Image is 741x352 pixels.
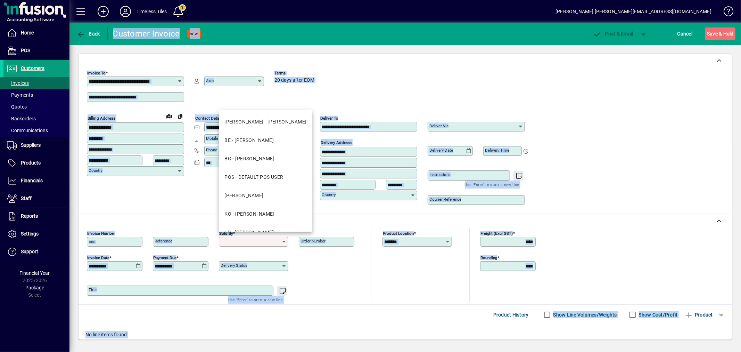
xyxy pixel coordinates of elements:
span: Package [25,285,44,290]
mat-label: Deliver To [320,116,338,121]
mat-option: LP - LACHLAN PEARSON [219,223,312,242]
span: P [605,31,608,37]
span: 20 days after EOM [274,78,314,83]
mat-label: Courier Reference [429,197,461,202]
mat-label: Attn [206,78,214,83]
span: Terms [274,71,316,75]
mat-label: Order number [300,239,326,243]
button: Add [92,5,114,18]
span: Financial Year [20,270,50,276]
span: Product History [493,309,529,320]
a: View on map [164,110,175,121]
button: Save & Hold [705,27,735,40]
mat-option: BG - BLAIZE GERRAND [219,150,312,168]
span: Quotes [7,104,27,110]
span: Financials [21,178,43,183]
a: Suppliers [3,137,69,154]
button: Product [681,309,716,321]
button: Product History [491,309,532,321]
mat-option: KO - KAREN O'NEILL [219,205,312,223]
mat-label: Product location [383,231,414,236]
span: NEW [190,32,198,36]
div: LP - [PERSON_NAME] [224,229,274,236]
mat-option: POS - DEFAULT POS USER [219,168,312,186]
span: Home [21,30,34,35]
div: KO - [PERSON_NAME] [224,210,274,218]
div: BG - [PERSON_NAME] [224,155,274,162]
span: Cancel [677,28,693,39]
mat-label: Invoice date [87,255,109,260]
button: Profile [114,5,137,18]
mat-label: Invoice To [87,71,106,75]
button: Copy to Delivery address [175,111,186,122]
div: POS - DEFAULT POS USER [224,174,283,181]
a: Knowledge Base [718,1,732,24]
a: Staff [3,190,69,207]
mat-hint: Use 'Enter' to start a new line [465,181,519,189]
div: Timeless Tiles [137,6,167,17]
span: ave & Hold [707,28,734,39]
div: Customer Invoice [113,28,180,39]
span: Suppliers [21,142,41,148]
span: Reports [21,213,38,219]
mat-option: EJ - ELISE JOHNSTON [219,186,312,205]
a: Settings [3,225,69,243]
span: S [707,31,710,37]
mat-label: Country [322,192,336,197]
a: Home [3,24,69,42]
div: [PERSON_NAME] [PERSON_NAME][EMAIL_ADDRESS][DOMAIN_NAME] [555,6,711,17]
div: [PERSON_NAME] [224,192,264,199]
a: Support [3,243,69,261]
mat-label: Payment due [153,255,176,260]
div: No line items found [79,324,732,345]
mat-label: Deliver via [429,123,448,128]
mat-label: Invoice number [87,231,115,236]
div: [PERSON_NAME] - [PERSON_NAME] [224,118,307,126]
div: BE - [PERSON_NAME] [224,137,274,144]
span: Invoices [7,80,29,86]
span: Communications [7,128,48,133]
a: Products [3,154,69,172]
mat-label: Instructions [429,172,451,177]
span: Customers [21,65,44,71]
app-page-header-button: Back [69,27,108,40]
span: Back [77,31,100,37]
span: Staff [21,195,32,201]
mat-label: Delivery status [221,263,247,268]
a: Payments [3,89,69,101]
span: Settings [21,231,39,237]
a: Communications [3,125,69,136]
span: Payments [7,92,33,98]
mat-option: BE - BEN JOHNSTON [219,131,312,150]
mat-label: Delivery date [429,148,453,153]
mat-label: Rounding [480,255,497,260]
a: Invoices [3,77,69,89]
a: Reports [3,208,69,225]
span: Products [21,160,41,166]
span: Support [21,249,38,254]
mat-label: Title [89,287,97,292]
span: Product [685,309,713,320]
a: Quotes [3,101,69,113]
button: Back [75,27,102,40]
mat-label: Sold by [219,231,233,236]
mat-option: BJ - BARRY JOHNSTON [219,113,312,131]
mat-label: Phone [206,147,217,152]
button: Cancel [676,27,694,40]
label: Show Line Volumes/Weights [552,311,617,318]
a: POS [3,42,69,59]
mat-label: Freight (excl GST) [480,231,513,236]
mat-label: Country [89,168,102,173]
span: ost & Email [593,31,633,37]
a: Financials [3,172,69,190]
label: Show Cost/Profit [637,311,678,318]
a: Backorders [3,113,69,125]
span: Backorders [7,116,36,121]
mat-label: Reference [155,239,172,243]
mat-label: Delivery time [485,148,509,153]
mat-hint: Use 'Enter' to start a new line [228,296,283,304]
mat-label: Mobile [206,136,218,141]
button: Post & Email [590,27,637,40]
span: POS [21,48,30,53]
